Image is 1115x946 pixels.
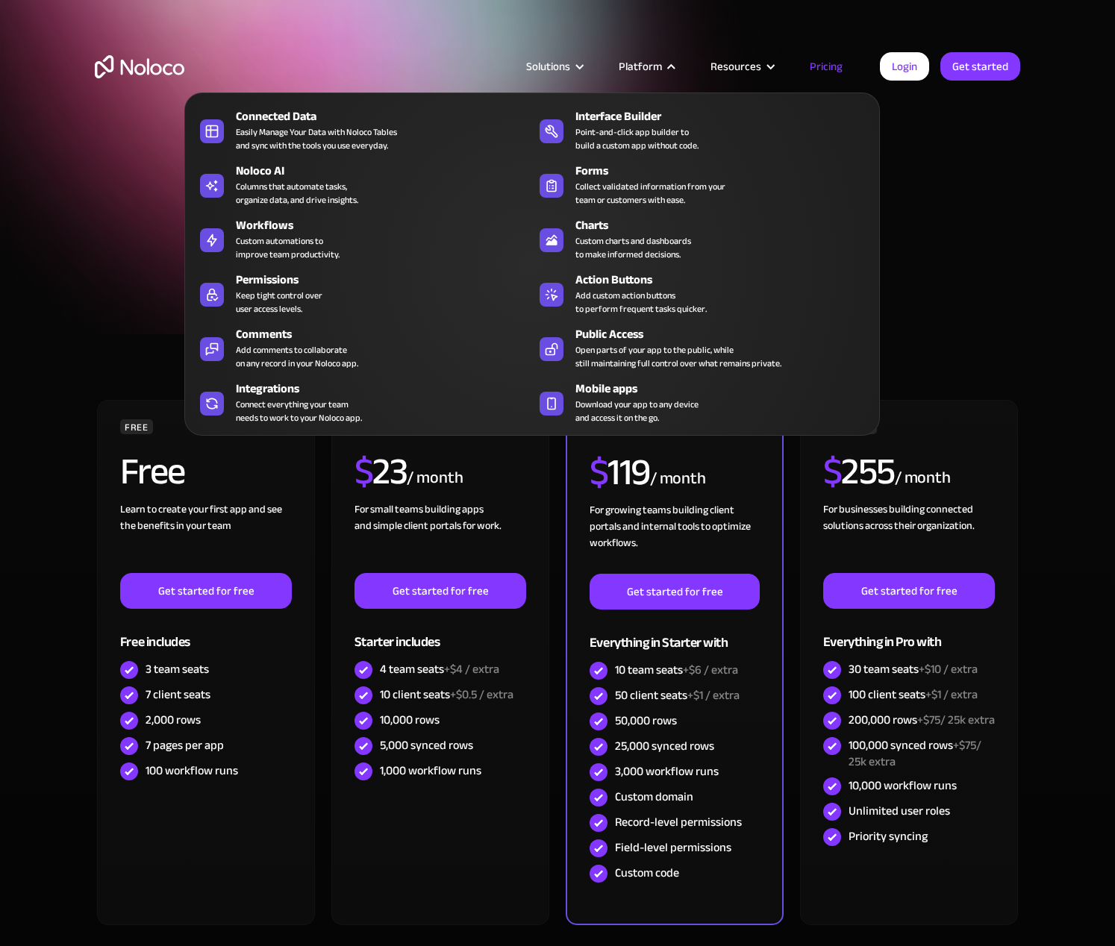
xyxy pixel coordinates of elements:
span: +$75/ 25k extra [917,709,995,731]
div: Custom charts and dashboards to make informed decisions. [575,234,691,261]
div: Learn to create your first app and see the benefits in your team ‍ [120,501,292,573]
a: Noloco AIColumns that automate tasks,organize data, and drive insights. [193,159,532,210]
a: CommentsAdd comments to collaborateon any record in your Noloco app. [193,322,532,373]
span: $ [590,437,608,507]
div: / month [650,467,706,491]
div: Collect validated information from your team or customers with ease. [575,180,725,207]
a: Action ButtonsAdd custom action buttonsto perform frequent tasks quicker. [532,268,872,319]
div: Record-level permissions [615,814,742,830]
div: 50,000 rows [615,712,677,729]
div: Connect everything your team needs to work to your Noloco app. [236,398,362,425]
a: IntegrationsConnect everything your teamneeds to work to your Noloco app. [193,377,532,427]
div: 200,000 rows [849,712,995,728]
div: 100,000 synced rows [849,737,995,770]
div: Everything in Pro with [823,609,995,657]
div: For businesses building connected solutions across their organization. ‍ [823,501,995,573]
div: Starter includes [355,609,526,657]
div: 5,000 synced rows [380,737,473,754]
div: FREE [120,419,153,434]
a: WorkflowsCustom automations toimprove team productivity. [193,213,532,264]
div: / month [407,466,463,490]
a: Login [880,52,929,81]
div: Forms [575,162,878,180]
div: Columns that automate tasks, organize data, and drive insights. [236,180,358,207]
div: 25,000 synced rows [615,738,714,754]
div: Resources [710,57,761,76]
a: Get started [940,52,1020,81]
h2: 255 [823,453,895,490]
div: Solutions [526,57,570,76]
div: Resources [692,57,791,76]
div: Connected Data [236,107,539,125]
a: FormsCollect validated information from yourteam or customers with ease. [532,159,872,210]
span: +$6 / extra [683,659,738,681]
div: 10,000 workflow runs [849,777,957,794]
div: Everything in Starter with [590,610,760,658]
h2: 23 [355,453,407,490]
span: +$10 / extra [919,658,978,680]
span: +$1 / extra [925,683,978,706]
h2: Free [120,453,185,490]
div: 50 client seats [615,687,740,704]
h1: A plan for organizations of all sizes [95,127,1020,172]
div: Free includes [120,609,292,657]
div: Solutions [507,57,600,76]
a: Get started for free [355,573,526,609]
div: Keep tight control over user access levels. [236,289,322,316]
div: 7 pages per app [146,737,224,754]
a: ChartsCustom charts and dashboardsto make informed decisions. [532,213,872,264]
div: 10,000 rows [380,712,440,728]
div: Custom automations to improve team productivity. [236,234,340,261]
a: home [95,55,184,78]
div: 1,000 workflow runs [380,762,481,779]
div: Field-level permissions [615,839,731,856]
span: +$0.5 / extra [450,683,513,706]
div: 10 team seats [615,662,738,678]
div: Comments [236,325,539,343]
div: Mobile apps [575,380,878,398]
div: 100 workflow runs [146,762,238,779]
div: Add custom action buttons to perform frequent tasks quicker. [575,289,707,316]
div: Point-and-click app builder to build a custom app without code. [575,125,699,152]
a: Public AccessOpen parts of your app to the public, whilestill maintaining full control over what ... [532,322,872,373]
div: 100 client seats [849,686,978,703]
div: Easily Manage Your Data with Noloco Tables and sync with the tools you use everyday. [236,125,397,152]
span: $ [823,436,842,507]
a: Get started for free [120,573,292,609]
div: Add comments to collaborate on any record in your Noloco app. [236,343,358,370]
div: Platform [600,57,692,76]
div: 2,000 rows [146,712,201,728]
div: For growing teams building client portals and internal tools to optimize workflows. [590,502,760,574]
div: For small teams building apps and simple client portals for work. ‍ [355,501,526,573]
nav: Platform [184,72,880,436]
div: Priority syncing [849,828,928,845]
div: Open parts of your app to the public, while still maintaining full control over what remains priv... [575,343,781,370]
div: Platform [619,57,662,76]
a: Pricing [791,57,861,76]
div: Noloco AI [236,162,539,180]
div: 10 client seats [380,686,513,703]
div: 7 client seats [146,686,210,703]
a: Get started for free [823,573,995,609]
a: Connected DataEasily Manage Your Data with Noloco Tablesand sync with the tools you use everyday. [193,104,532,155]
div: Interface Builder [575,107,878,125]
span: $ [355,436,373,507]
a: Interface BuilderPoint-and-click app builder tobuild a custom app without code. [532,104,872,155]
div: Custom domain [615,789,693,805]
div: Charts [575,216,878,234]
a: Mobile appsDownload your app to any deviceand access it on the go. [532,377,872,427]
div: Public Access [575,325,878,343]
div: Custom code [615,865,679,881]
div: Unlimited user roles [849,803,950,819]
div: Permissions [236,271,539,289]
a: Get started for free [590,574,760,610]
div: 30 team seats [849,661,978,677]
div: / month [895,466,951,490]
span: +$1 / extra [687,684,740,707]
a: PermissionsKeep tight control overuser access levels. [193,268,532,319]
span: Download your app to any device and access it on the go. [575,398,699,425]
h2: 119 [590,454,650,491]
div: Integrations [236,380,539,398]
div: 3 team seats [146,661,209,677]
span: +$4 / extra [444,658,499,680]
